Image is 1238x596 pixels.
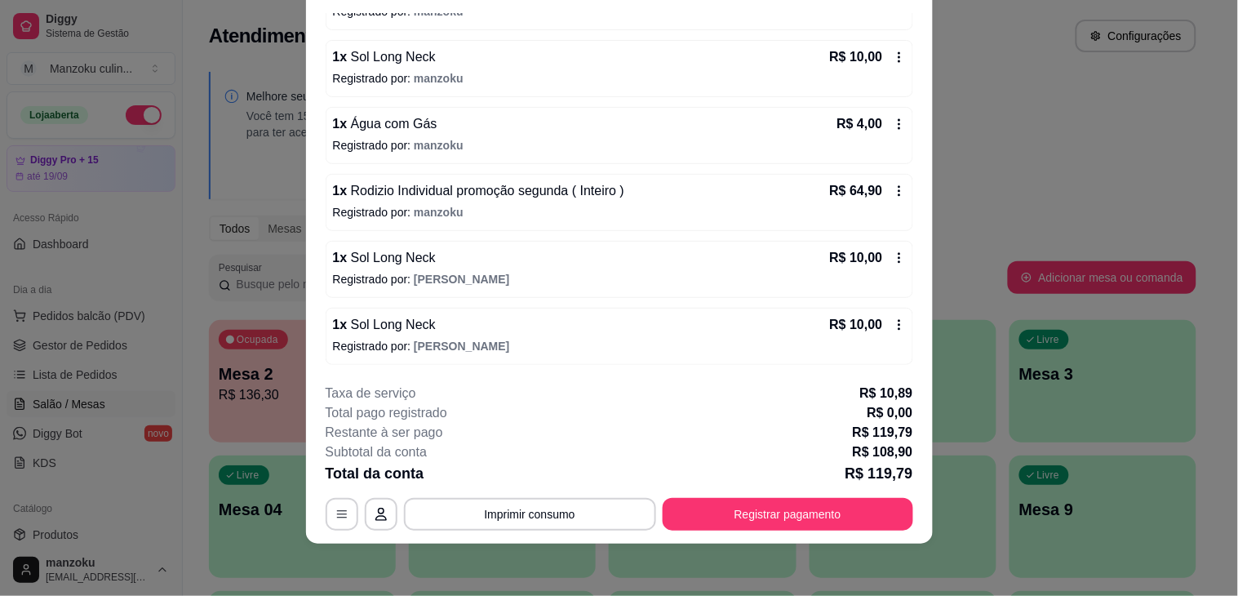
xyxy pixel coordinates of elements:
span: Sol Long Neck [347,50,436,64]
span: Sol Long Neck [347,318,436,331]
p: R$ 10,00 [830,315,883,335]
button: Imprimir consumo [404,498,656,531]
p: R$ 64,90 [830,181,883,201]
span: [PERSON_NAME] [414,340,509,353]
p: R$ 0,00 [867,403,912,423]
p: Total pago registrado [326,403,447,423]
button: Registrar pagamento [663,498,913,531]
p: 1 x [333,47,436,67]
p: R$ 4,00 [836,114,882,134]
p: Registrado por: [333,271,906,287]
p: R$ 10,89 [860,384,913,403]
p: Registrado por: [333,338,906,354]
span: Sol Long Neck [347,251,436,265]
p: Registrado por: [333,204,906,220]
span: Água com Gás [347,117,437,131]
span: manzoku [414,206,464,219]
p: Subtotal da conta [326,443,428,462]
p: 1 x [333,181,625,201]
p: Total da conta [326,462,424,485]
span: manzoku [414,139,464,152]
p: Restante à ser pago [326,423,443,443]
p: 1 x [333,114,437,134]
p: R$ 10,00 [830,248,883,268]
p: R$ 119,79 [853,423,913,443]
p: R$ 119,79 [845,462,912,485]
p: Registrado por: [333,70,906,87]
p: R$ 108,90 [853,443,913,462]
p: R$ 10,00 [830,47,883,67]
span: [PERSON_NAME] [414,273,509,286]
p: Registrado por: [333,137,906,153]
span: manzoku [414,72,464,85]
span: Rodizio Individual promoção segunda ( Inteiro ) [347,184,624,198]
p: 1 x [333,248,436,268]
span: manzoku [414,5,464,18]
p: 1 x [333,315,436,335]
p: Taxa de serviço [326,384,416,403]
